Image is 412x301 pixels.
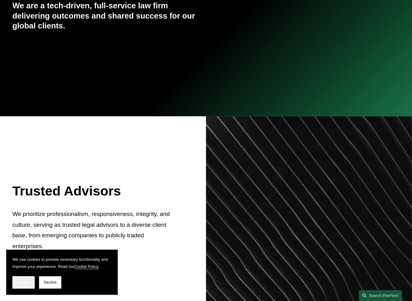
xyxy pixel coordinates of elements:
[12,209,174,252] p: We prioritize professionalism, responsiveness, integrity, and culture, serving as trusted legal a...
[74,264,98,269] a: Cookie Policy
[359,290,402,301] a: Search this site
[18,280,29,285] span: Accept
[12,276,35,289] button: Accept
[12,183,174,199] h2: Trusted Advisors
[6,250,118,295] section: Cookie banner
[39,276,61,289] button: Decline
[12,256,112,270] p: We use cookies to provide necessary functionality and improve your experience. Read our .
[12,1,206,31] h4: We are a tech-driven, full-service law firm delivering outcomes and shared success for our global...
[44,280,57,285] span: Decline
